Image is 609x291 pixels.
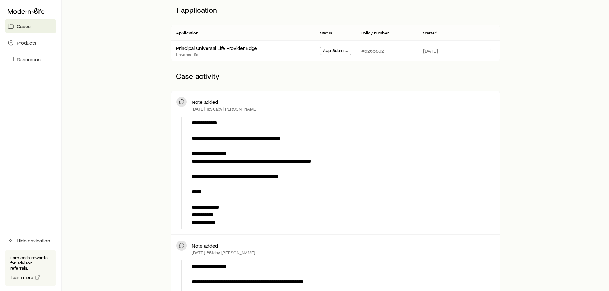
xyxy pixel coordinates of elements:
button: Hide navigation [5,234,56,248]
p: Universal life [176,52,260,57]
span: Learn more [11,275,34,280]
span: Products [17,40,36,46]
span: [DATE] [423,48,438,54]
p: Started [423,30,437,35]
div: Earn cash rewards for advisor referrals.Learn more [5,250,56,286]
p: Earn cash rewards for advisor referrals. [10,255,51,271]
p: [DATE] 11:36a by [PERSON_NAME] [192,106,258,111]
span: Hide navigation [17,237,50,244]
span: App Submitted [323,48,348,55]
a: Principal Universal Life Provider Edge II [176,45,260,51]
p: Note added [192,242,218,249]
a: Resources [5,52,56,66]
span: Cases [17,23,31,29]
p: Policy number [361,30,389,35]
p: Status [320,30,332,35]
p: Note added [192,99,218,105]
span: Resources [17,56,41,63]
p: Application [176,30,199,35]
p: 1 application [171,0,500,19]
p: #6265802 [361,48,384,54]
a: Cases [5,19,56,33]
a: Products [5,36,56,50]
p: [DATE] 7:51a by [PERSON_NAME] [192,250,255,255]
p: Case activity [171,66,500,86]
